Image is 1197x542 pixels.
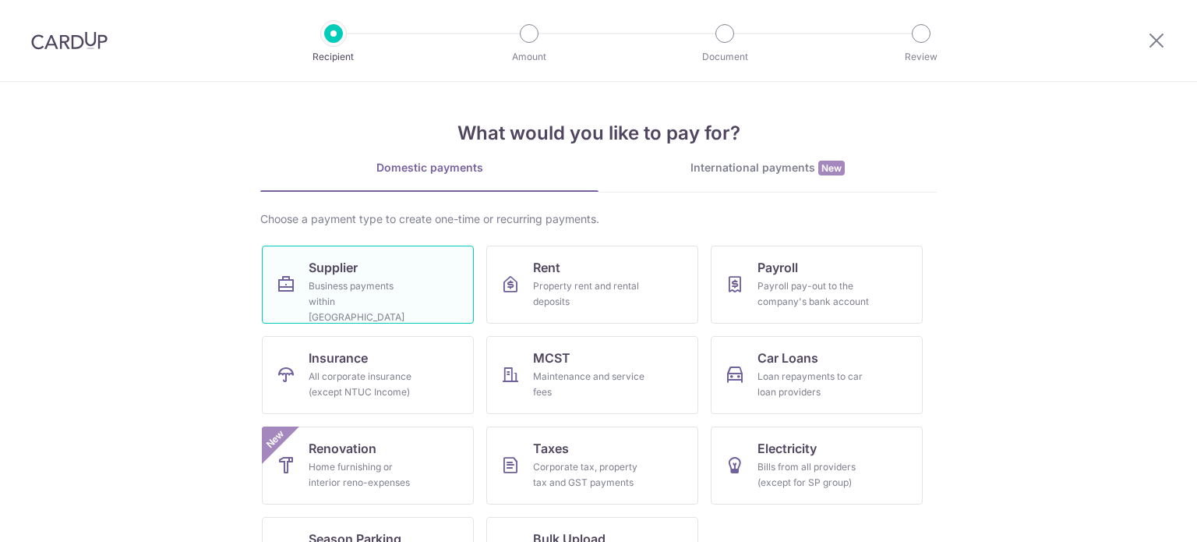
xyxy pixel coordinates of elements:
span: Electricity [757,439,817,458]
span: New [263,427,288,452]
h4: What would you like to pay for? [260,119,937,147]
div: Loan repayments to car loan providers [757,369,870,400]
span: Taxes [533,439,569,458]
p: Document [667,49,782,65]
div: Payroll pay-out to the company's bank account [757,278,870,310]
span: Renovation [309,439,376,458]
a: PayrollPayroll pay-out to the company's bank account [711,246,923,324]
div: Corporate tax, property tax and GST payments [533,459,645,491]
p: Recipient [276,49,391,65]
a: InsuranceAll corporate insurance (except NTUC Income) [262,336,474,414]
div: Home furnishing or interior reno-expenses [309,459,421,491]
a: ElectricityBills from all providers (except for SP group) [711,427,923,505]
span: Insurance [309,349,368,367]
p: Amount [471,49,587,65]
div: Maintenance and service fees [533,369,645,400]
a: SupplierBusiness payments within [GEOGRAPHIC_DATA] [262,246,474,324]
span: Rent [533,258,560,277]
div: International payments [598,160,937,176]
a: RenovationHome furnishing or interior reno-expensesNew [262,427,474,505]
div: Property rent and rental deposits [533,278,645,310]
img: CardUp [31,31,108,50]
div: Domestic payments [260,160,598,175]
div: Bills from all providers (except for SP group) [757,459,870,491]
a: Car LoansLoan repayments to car loan providers [711,336,923,414]
div: Business payments within [GEOGRAPHIC_DATA] [309,278,421,325]
span: Car Loans [757,349,818,367]
span: Payroll [757,258,798,277]
span: MCST [533,349,570,367]
span: New [818,161,845,175]
a: RentProperty rent and rental deposits [486,246,698,324]
a: TaxesCorporate tax, property tax and GST payments [486,427,698,505]
p: Review [863,49,979,65]
span: Supplier [309,258,358,277]
a: MCSTMaintenance and service fees [486,336,698,414]
iframe: Opens a widget where you can find more information [1097,495,1181,534]
div: Choose a payment type to create one-time or recurring payments. [260,211,937,227]
div: All corporate insurance (except NTUC Income) [309,369,421,400]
